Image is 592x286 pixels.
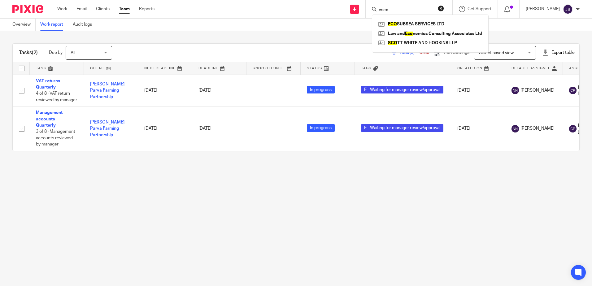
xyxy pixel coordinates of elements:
input: Search [378,7,434,13]
a: Email [76,6,87,12]
p: Due by [49,50,63,56]
button: Clear [438,5,444,11]
span: [PERSON_NAME] [520,87,555,93]
a: Overview [12,19,36,31]
a: [PERSON_NAME] Parva Farming Partnership [90,120,124,137]
span: 4 of 8 · VAT return reviewed by manager [36,91,77,102]
span: 3 of 8 · Management accounts reviewed by manager [36,129,75,146]
td: [DATE] [138,75,192,106]
a: Team [119,6,130,12]
img: Pixie [12,5,43,13]
img: svg%3E [569,125,577,132]
a: VAT returns - Quarterly [36,79,63,89]
a: Work report [40,19,68,31]
span: Tags [361,67,372,70]
span: Filter [400,50,419,55]
span: (2) [32,50,38,55]
span: View Settings [443,50,469,55]
img: svg%3E [511,87,519,94]
h1: Tasks [19,50,38,56]
div: Export table [542,50,575,56]
td: [DATE] [451,106,505,151]
div: [DATE] [198,87,240,93]
p: [PERSON_NAME] [526,6,560,12]
span: Select saved view [479,51,514,55]
td: [DATE] [138,106,192,151]
span: In progress [307,86,335,93]
a: Clients [96,6,110,12]
span: E - Waiting for manager review/approval [361,124,443,132]
span: E - Waiting for manager review/approval [361,86,443,93]
a: Work [57,6,67,12]
img: svg%3E [569,87,577,94]
span: All [71,51,75,55]
a: Management accounts - Quarterly [36,110,63,128]
img: svg%3E [511,125,519,132]
span: (5) [410,50,415,55]
td: [DATE] [451,75,505,106]
span: [PERSON_NAME] [520,125,555,132]
a: Clear [419,50,429,55]
span: In progress [307,124,335,132]
a: Audit logs [73,19,97,31]
div: [DATE] [198,125,240,132]
img: svg%3E [563,4,573,14]
span: Get Support [468,7,491,11]
a: Reports [139,6,155,12]
a: [PERSON_NAME] Parva Farming Partnership [90,82,124,99]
